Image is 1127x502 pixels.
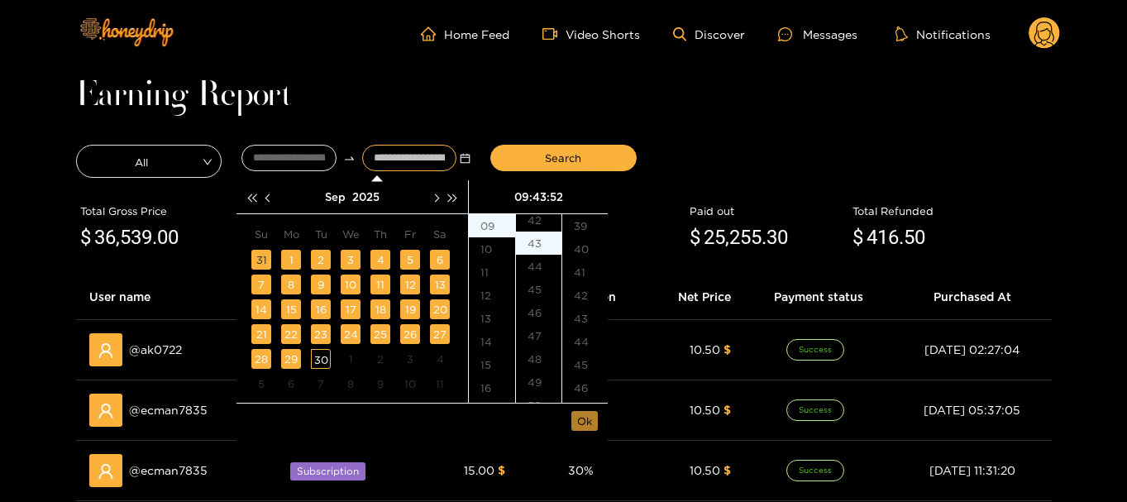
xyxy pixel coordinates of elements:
div: 43 [516,232,561,255]
div: 43 [562,307,608,330]
div: 27 [430,324,450,344]
span: 25,255 [704,226,762,249]
div: 45 [562,353,608,376]
div: 18 [370,299,390,319]
td: 2025-09-03 [336,247,365,272]
div: 9 [370,374,390,394]
td: 2025-09-09 [306,272,336,297]
td: 2025-09-12 [395,272,425,297]
div: 7 [251,275,271,294]
div: 49 [516,371,561,394]
div: 9 [311,275,331,294]
td: 2025-10-03 [395,347,425,371]
div: 21 [251,324,271,344]
td: 2025-09-16 [306,297,336,322]
span: .50 [899,226,925,249]
td: 2025-08-31 [246,247,276,272]
div: 14 [251,299,271,319]
td: 2025-09-04 [365,247,395,272]
div: 46 [562,376,608,399]
th: Net Price [642,275,744,320]
div: 11 [370,275,390,294]
button: Search [490,145,637,171]
span: @ ecman7835 [129,401,208,419]
div: 23 [311,324,331,344]
div: Total Refunded [852,203,1048,219]
div: 16 [311,299,331,319]
td: 2025-09-11 [365,272,395,297]
div: 13 [430,275,450,294]
td: 2025-09-15 [276,297,306,322]
td: 2025-09-19 [395,297,425,322]
div: 3 [400,349,420,369]
div: 12 [469,284,515,307]
span: $ [723,343,731,356]
th: Purchased At [893,275,1051,320]
div: 12 [400,275,420,294]
td: 2025-10-06 [276,371,306,396]
div: 17 [469,399,515,423]
td: 2025-10-04 [425,347,455,371]
td: 2025-09-21 [246,322,276,347]
td: 2025-10-10 [395,371,425,396]
span: Success [786,460,844,481]
a: Video Shorts [542,26,640,41]
div: 3 [341,250,361,270]
span: to [343,152,356,165]
div: 42 [562,284,608,307]
div: 13 [469,307,515,330]
span: [DATE] 02:27:04 [924,343,1020,356]
div: 10 [341,275,361,294]
th: Su [246,221,276,247]
td: 2025-10-09 [365,371,395,396]
div: 10 [469,237,515,261]
div: 26 [400,324,420,344]
span: video-camera [542,26,566,41]
div: 2 [370,349,390,369]
td: 2025-09-13 [425,272,455,297]
div: 7 [311,374,331,394]
div: 15 [469,353,515,376]
div: 6 [430,250,450,270]
td: 2025-09-02 [306,247,336,272]
span: [DATE] 11:31:20 [929,464,1015,476]
div: 28 [251,349,271,369]
td: 2025-10-11 [425,371,455,396]
div: 47 [516,324,561,347]
th: Tu [306,221,336,247]
div: 25 [370,324,390,344]
span: @ ecman7835 [129,461,208,480]
div: 8 [281,275,301,294]
div: 1 [281,250,301,270]
td: 2025-09-30 [306,347,336,371]
div: 44 [562,330,608,353]
div: 20 [430,299,450,319]
th: Mo [276,221,306,247]
div: 5 [251,374,271,394]
div: 24 [341,324,361,344]
td: 2025-09-27 [425,322,455,347]
div: Messages [778,25,857,44]
td: 2025-09-24 [336,322,365,347]
a: Discover [673,27,745,41]
td: 2025-09-06 [425,247,455,272]
span: All [77,150,222,173]
th: Payment status [744,275,893,320]
span: 10.50 [690,404,720,416]
div: 5 [400,250,420,270]
td: 2025-09-26 [395,322,425,347]
span: Search [545,150,581,166]
span: $ [80,222,91,254]
div: 4 [430,349,450,369]
div: 45 [516,278,561,301]
div: 16 [469,376,515,399]
a: Home Feed [421,26,509,41]
td: 2025-09-01 [276,247,306,272]
div: 09:43:52 [475,180,601,213]
div: 11 [430,374,450,394]
div: 40 [562,237,608,261]
td: 2025-09-14 [246,297,276,322]
th: Th [365,221,395,247]
div: 1 [341,349,361,369]
div: 8 [341,374,361,394]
